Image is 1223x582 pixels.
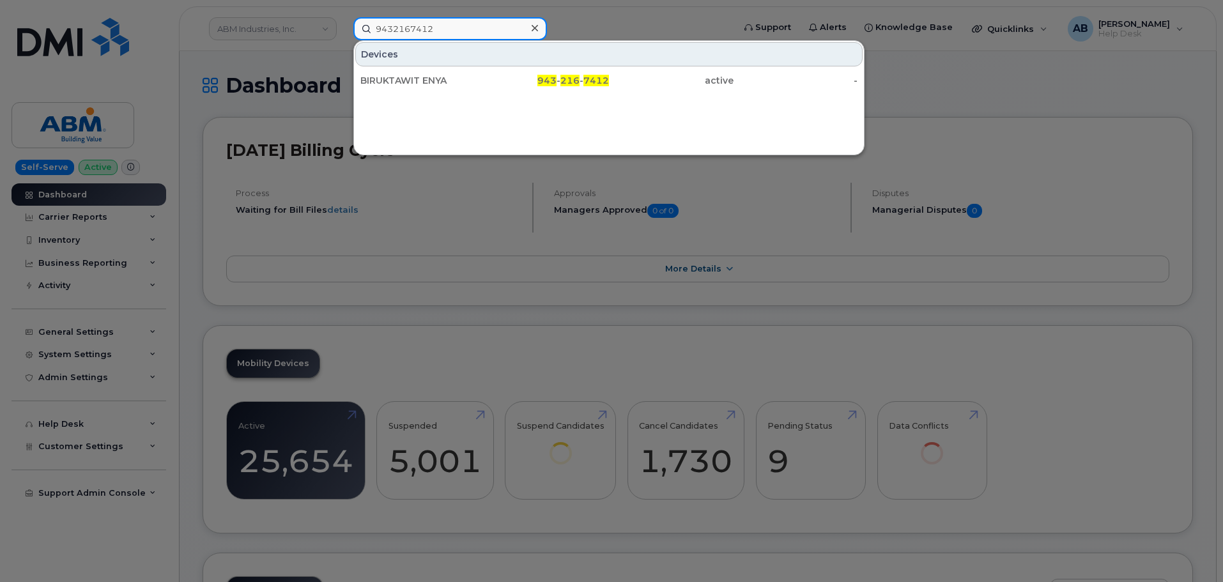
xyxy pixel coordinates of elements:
div: - [734,74,858,87]
div: active [609,74,734,87]
span: 216 [560,75,580,86]
span: 943 [537,75,557,86]
div: - - [485,74,610,87]
span: 7412 [583,75,609,86]
div: Devices [355,42,863,66]
a: BIRUKTAWIT ENYA943-216-7412active- [355,69,863,92]
div: BIRUKTAWIT ENYA [360,74,485,87]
